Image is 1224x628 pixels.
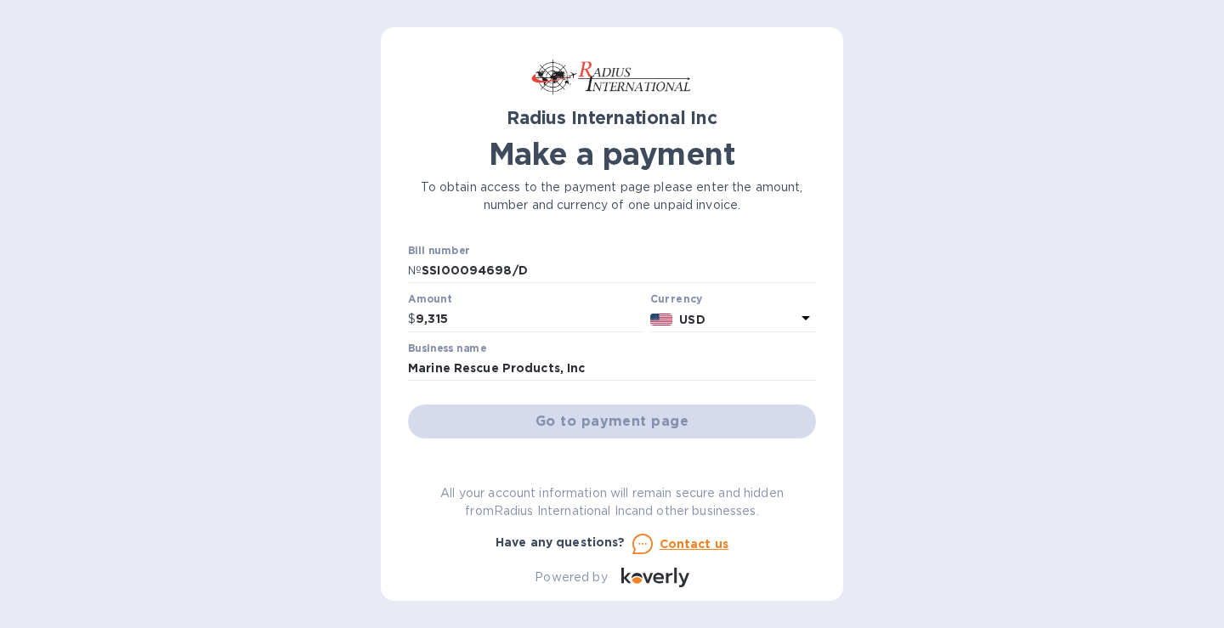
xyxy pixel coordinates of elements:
u: Contact us [660,537,729,551]
input: Enter bill number [422,258,816,284]
input: 0.00 [416,307,643,332]
p: All your account information will remain secure and hidden from Radius International Inc and othe... [408,484,816,520]
img: USD [650,314,673,325]
p: № [408,262,422,280]
p: Powered by [535,569,607,586]
b: Have any questions? [496,535,626,549]
label: Amount [408,295,451,305]
b: Currency [650,292,703,305]
input: Enter business name [408,356,816,382]
p: $ [408,310,416,328]
h1: Make a payment [408,136,816,172]
b: USD [679,313,705,326]
label: Bill number [408,246,469,256]
label: Business name [408,343,486,354]
p: To obtain access to the payment page please enter the amount, number and currency of one unpaid i... [408,178,816,214]
b: Radius International Inc [507,107,717,128]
